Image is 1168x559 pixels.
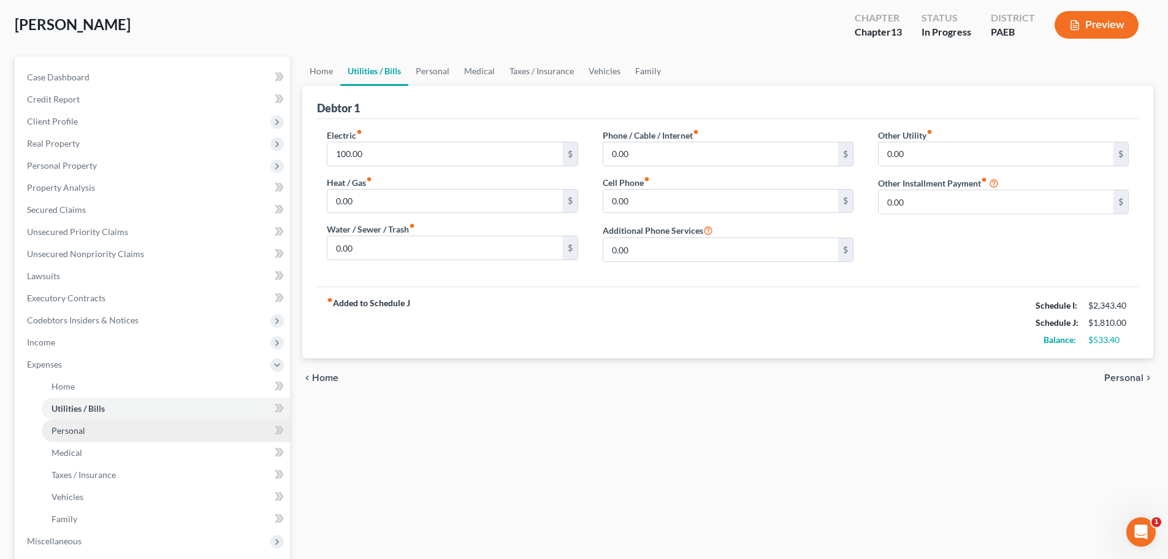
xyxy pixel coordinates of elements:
[17,265,290,287] a: Lawsuits
[340,56,408,86] a: Utilities / Bills
[17,66,290,88] a: Case Dashboard
[991,11,1035,25] div: District
[838,142,853,166] div: $
[366,176,372,182] i: fiber_manual_record
[693,129,699,135] i: fiber_manual_record
[409,223,415,229] i: fiber_manual_record
[42,486,290,508] a: Vehicles
[502,56,581,86] a: Taxes / Insurance
[317,101,360,115] div: Debtor 1
[27,116,78,126] span: Client Profile
[603,129,699,142] label: Phone / Cable / Internet
[27,536,82,546] span: Miscellaneous
[879,190,1113,214] input: --
[42,398,290,420] a: Utilities / Bills
[563,236,578,260] div: $
[603,176,650,189] label: Cell Phone
[1055,11,1139,39] button: Preview
[855,11,902,25] div: Chapter
[327,190,562,213] input: --
[891,26,902,37] span: 13
[1104,373,1153,383] button: Personal chevron_right
[878,177,987,190] label: Other Installment Payment
[327,142,562,166] input: --
[17,88,290,110] a: Credit Report
[52,447,82,458] span: Medical
[27,315,139,325] span: Codebtors Insiders & Notices
[302,56,340,86] a: Home
[457,56,502,86] a: Medical
[52,425,85,436] span: Personal
[1143,373,1153,383] i: chevron_right
[878,129,933,142] label: Other Utility
[302,373,338,383] button: chevron_left Home
[603,223,713,237] label: Additional Phone Services
[52,514,77,524] span: Family
[52,492,83,502] span: Vehicles
[27,182,95,193] span: Property Analysis
[42,376,290,398] a: Home
[563,142,578,166] div: $
[327,297,333,303] i: fiber_manual_record
[42,442,290,464] a: Medical
[1088,334,1129,346] div: $533.40
[1113,190,1128,214] div: $
[52,381,75,391] span: Home
[327,297,410,349] strong: Added to Schedule J
[1044,334,1076,345] strong: Balance:
[17,243,290,265] a: Unsecured Nonpriority Claims
[27,271,60,281] span: Lawsuits
[581,56,628,86] a: Vehicles
[52,469,116,480] span: Taxes / Insurance
[628,56,668,86] a: Family
[42,420,290,442] a: Personal
[603,238,838,261] input: --
[981,177,987,183] i: fiber_manual_record
[27,72,90,82] span: Case Dashboard
[17,221,290,243] a: Unsecured Priority Claims
[879,142,1113,166] input: --
[644,176,650,182] i: fiber_manual_record
[1036,317,1078,328] strong: Schedule J:
[855,25,902,39] div: Chapter
[991,25,1035,39] div: PAEB
[356,129,362,135] i: fiber_manual_record
[563,190,578,213] div: $
[922,11,971,25] div: Status
[838,190,853,213] div: $
[52,403,105,414] span: Utilities / Bills
[1088,317,1129,329] div: $1,810.00
[327,236,562,260] input: --
[1088,299,1129,312] div: $2,343.40
[302,373,312,383] i: chevron_left
[838,238,853,261] div: $
[42,508,290,530] a: Family
[1036,300,1077,310] strong: Schedule I:
[1104,373,1143,383] span: Personal
[17,287,290,309] a: Executory Contracts
[327,223,415,236] label: Water / Sewer / Trash
[926,129,933,135] i: fiber_manual_record
[27,160,97,171] span: Personal Property
[27,226,128,237] span: Unsecured Priority Claims
[327,129,362,142] label: Electric
[922,25,971,39] div: In Progress
[27,249,144,259] span: Unsecured Nonpriority Claims
[42,464,290,486] a: Taxes / Insurance
[27,138,80,148] span: Real Property
[15,15,131,33] span: [PERSON_NAME]
[408,56,457,86] a: Personal
[27,293,105,303] span: Executory Contracts
[603,190,838,213] input: --
[603,142,838,166] input: --
[327,176,372,189] label: Heat / Gas
[27,94,80,104] span: Credit Report
[312,373,338,383] span: Home
[27,204,86,215] span: Secured Claims
[17,177,290,199] a: Property Analysis
[17,199,290,221] a: Secured Claims
[1126,517,1156,547] iframe: Intercom live chat
[27,337,55,347] span: Income
[1113,142,1128,166] div: $
[1151,517,1161,527] span: 1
